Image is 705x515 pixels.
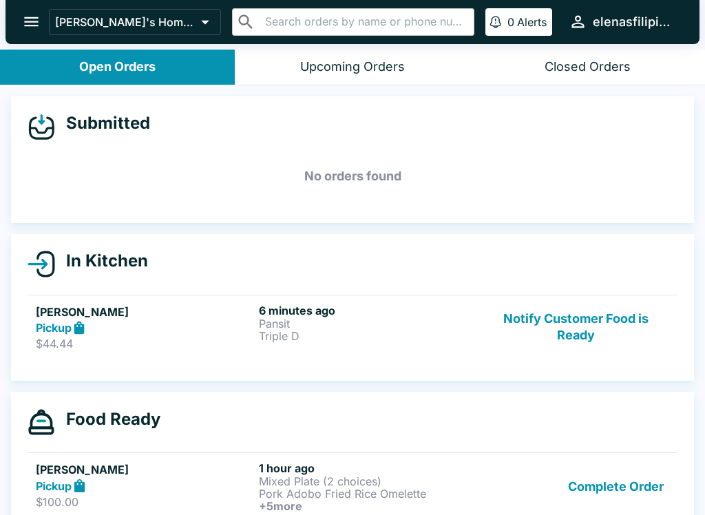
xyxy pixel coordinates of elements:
[55,15,196,29] p: [PERSON_NAME]'s Home of the Finest Filipino Foods
[259,500,476,512] h6: + 5 more
[259,304,476,317] h6: 6 minutes ago
[259,461,476,475] h6: 1 hour ago
[483,304,669,351] button: Notify Customer Food is Ready
[49,9,221,35] button: [PERSON_NAME]'s Home of the Finest Filipino Foods
[36,337,253,350] p: $44.44
[562,461,669,512] button: Complete Order
[36,321,72,335] strong: Pickup
[55,113,150,134] h4: Submitted
[28,151,677,201] h5: No orders found
[36,479,72,493] strong: Pickup
[261,12,468,32] input: Search orders by name or phone number
[545,59,631,75] div: Closed Orders
[300,59,405,75] div: Upcoming Orders
[507,15,514,29] p: 0
[36,304,253,320] h5: [PERSON_NAME]
[79,59,156,75] div: Open Orders
[55,409,160,430] h4: Food Ready
[517,15,547,29] p: Alerts
[563,7,683,36] button: elenasfilipinofoods
[14,4,49,39] button: open drawer
[28,295,677,359] a: [PERSON_NAME]Pickup$44.446 minutes agoPansitTriple DNotify Customer Food is Ready
[593,14,677,30] div: elenasfilipinofoods
[36,461,253,478] h5: [PERSON_NAME]
[259,317,476,330] p: Pansit
[259,475,476,487] p: Mixed Plate (2 choices)
[259,330,476,342] p: Triple D
[55,251,148,271] h4: In Kitchen
[36,495,253,509] p: $100.00
[259,487,476,500] p: Pork Adobo Fried Rice Omelette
